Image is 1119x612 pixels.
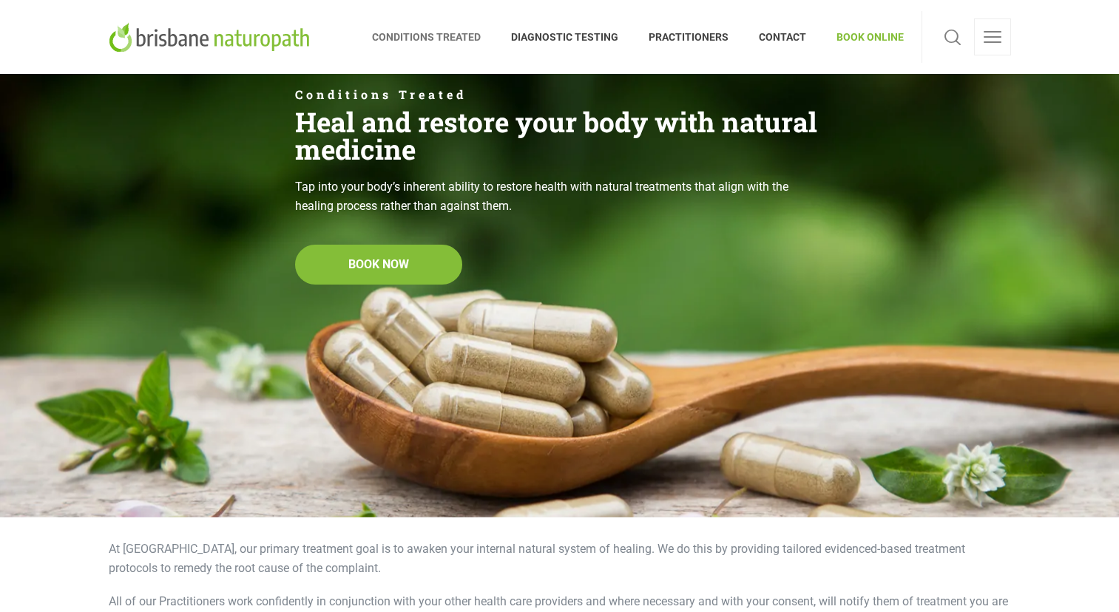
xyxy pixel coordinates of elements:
[109,540,1011,577] p: At [GEOGRAPHIC_DATA], our primary treatment goal is to awaken your internal natural system of hea...
[822,11,904,63] a: BOOK ONLINE
[372,11,496,63] a: CONDITIONS TREATED
[372,25,496,49] span: CONDITIONS TREATED
[348,255,409,274] span: BOOK NOW
[496,11,634,63] a: DIAGNOSTIC TESTING
[744,11,822,63] a: CONTACT
[822,25,904,49] span: BOOK ONLINE
[496,25,634,49] span: DIAGNOSTIC TESTING
[295,89,825,101] span: Conditions Treated
[295,177,825,215] div: Tap into your body’s inherent ability to restore health with natural treatments that align with t...
[109,22,315,52] img: Brisbane Naturopath
[940,18,965,55] a: Search
[295,245,462,285] a: BOOK NOW
[744,25,822,49] span: CONTACT
[634,25,744,49] span: PRACTITIONERS
[634,11,744,63] a: PRACTITIONERS
[295,108,825,163] h2: Heal and restore your body with natural medicine
[109,11,315,63] a: Brisbane Naturopath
